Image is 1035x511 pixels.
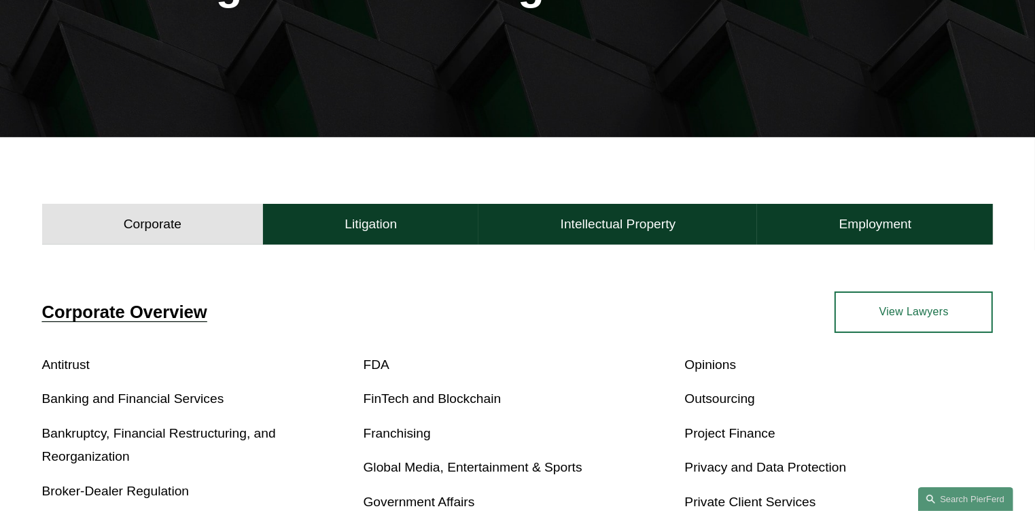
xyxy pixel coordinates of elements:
a: Privacy and Data Protection [684,460,846,474]
a: Global Media, Entertainment & Sports [364,460,582,474]
h4: Corporate [124,216,181,232]
a: Bankruptcy, Financial Restructuring, and Reorganization [42,426,276,464]
a: Search this site [918,487,1013,511]
a: Broker-Dealer Regulation [42,484,190,498]
a: Antitrust [42,357,90,372]
a: Corporate Overview [42,302,207,321]
a: View Lawyers [835,292,993,332]
h4: Employment [839,216,912,232]
a: Private Client Services [684,495,815,509]
a: FinTech and Blockchain [364,391,502,406]
a: Franchising [364,426,431,440]
a: Outsourcing [684,391,754,406]
a: Opinions [684,357,736,372]
a: FDA [364,357,389,372]
h4: Litigation [345,216,397,232]
a: Project Finance [684,426,775,440]
h4: Intellectual Property [561,216,676,232]
a: Banking and Financial Services [42,391,224,406]
a: Government Affairs [364,495,475,509]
